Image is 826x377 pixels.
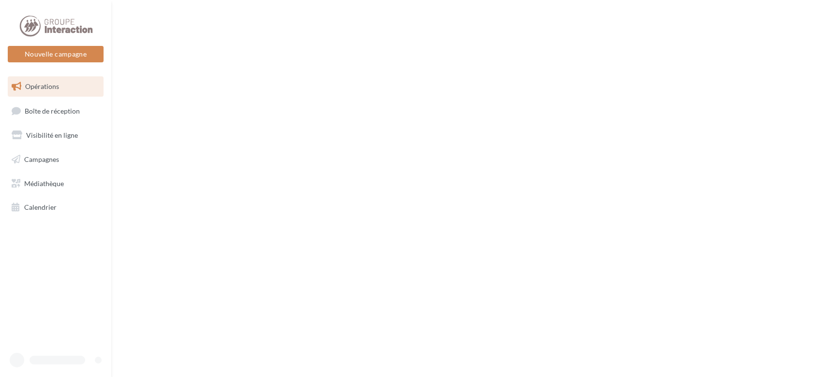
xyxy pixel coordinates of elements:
[24,155,59,163] span: Campagnes
[8,46,104,62] button: Nouvelle campagne
[6,197,105,217] a: Calendrier
[25,106,80,115] span: Boîte de réception
[6,101,105,121] a: Boîte de réception
[24,203,57,211] span: Calendrier
[6,174,105,194] a: Médiathèque
[6,149,105,170] a: Campagnes
[25,82,59,90] span: Opérations
[26,131,78,139] span: Visibilité en ligne
[6,125,105,145] a: Visibilité en ligne
[24,179,64,187] span: Médiathèque
[6,76,105,97] a: Opérations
